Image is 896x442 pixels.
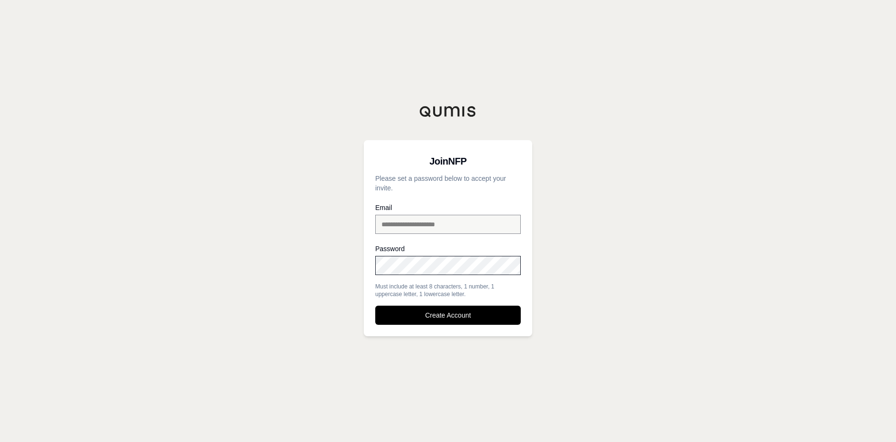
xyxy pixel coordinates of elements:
[375,306,521,325] button: Create Account
[419,106,477,117] img: Qumis
[375,152,521,171] h3: Join NFP
[375,174,521,193] p: Please set a password below to accept your invite.
[375,204,521,211] label: Email
[375,283,521,298] div: Must include at least 8 characters, 1 number, 1 uppercase letter, 1 lowercase letter.
[375,245,521,252] label: Password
